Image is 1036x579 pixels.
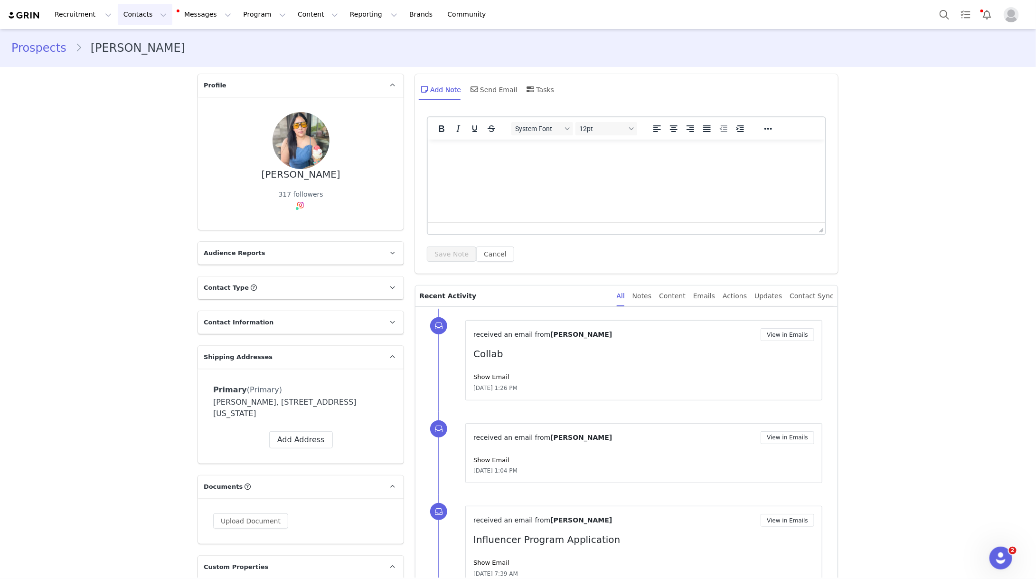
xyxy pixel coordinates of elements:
p: Influencer Program Application [473,532,814,547]
button: Align left [649,122,665,135]
iframe: Rich Text Area [428,140,825,222]
span: Custom Properties [204,562,268,572]
p: Collab [473,347,814,361]
span: Shipping Addresses [204,352,273,362]
span: 12pt [579,125,626,133]
span: Contact Information [204,318,273,327]
button: Program [237,4,292,25]
div: [PERSON_NAME], [STREET_ADDRESS][US_STATE] [213,397,388,419]
span: Documents [204,482,243,492]
span: (Primary) [247,385,282,394]
div: Actions [723,285,747,307]
a: Community [442,4,496,25]
div: Contact Sync [790,285,834,307]
button: Increase indent [732,122,748,135]
div: Updates [754,285,782,307]
div: Send Email [469,78,518,101]
button: Profile [998,7,1028,22]
div: Content [659,285,686,307]
a: Show Email [473,559,509,566]
button: Contacts [118,4,172,25]
button: Save Note [427,247,476,262]
button: Strikethrough [483,122,499,135]
img: instagram.svg [297,201,304,209]
button: Reporting [344,4,403,25]
button: Notifications [977,4,998,25]
span: received an email from [473,516,550,524]
button: Align right [682,122,698,135]
span: [DATE] 7:39 AM [473,570,518,578]
span: received an email from [473,434,550,441]
div: All [617,285,625,307]
button: Bold [433,122,450,135]
div: Emails [693,285,715,307]
button: View in Emails [761,514,814,527]
button: View in Emails [761,328,814,341]
span: [DATE] 1:04 PM [473,466,518,475]
a: Show Email [473,456,509,464]
button: Italic [450,122,466,135]
span: [PERSON_NAME] [550,331,612,338]
p: Recent Activity [419,285,609,306]
a: Tasks [955,4,976,25]
span: 2 [1009,547,1017,554]
button: Fonts [511,122,573,135]
span: Contact Type [204,283,249,293]
a: Prospects [11,39,75,57]
button: Align center [666,122,682,135]
button: Font sizes [575,122,637,135]
iframe: Intercom live chat [989,547,1012,570]
button: Underline [467,122,483,135]
span: received an email from [473,331,550,338]
span: System Font [515,125,562,133]
span: Profile [204,81,226,90]
span: [PERSON_NAME] [550,434,612,441]
img: grin logo [8,11,41,20]
img: placeholder-profile.jpg [1004,7,1019,22]
button: Reveal or hide additional toolbar items [760,122,776,135]
a: Brands [404,4,441,25]
button: Search [934,4,955,25]
span: [PERSON_NAME] [550,516,612,524]
button: Messages [173,4,237,25]
span: [DATE] 1:26 PM [473,384,518,392]
div: Press the Up and Down arrow keys to resize the editor. [815,223,825,234]
button: Upload Document [213,513,288,529]
div: [PERSON_NAME] [262,169,340,180]
img: 0d662e24-9503-4fd4-91d7-daa033be1e04.jpg [273,112,330,169]
a: Show Email [473,373,509,380]
span: Audience Reports [204,248,265,258]
button: Justify [699,122,715,135]
div: Add Note [419,78,461,101]
button: Content [292,4,344,25]
div: 317 followers [279,190,323,199]
button: Add Address [269,431,333,448]
button: Decrease indent [716,122,732,135]
span: Primary [213,385,247,394]
button: View in Emails [761,431,814,444]
button: Recruitment [49,4,117,25]
button: Cancel [476,247,514,262]
div: Notes [632,285,651,307]
div: Tasks [525,78,555,101]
